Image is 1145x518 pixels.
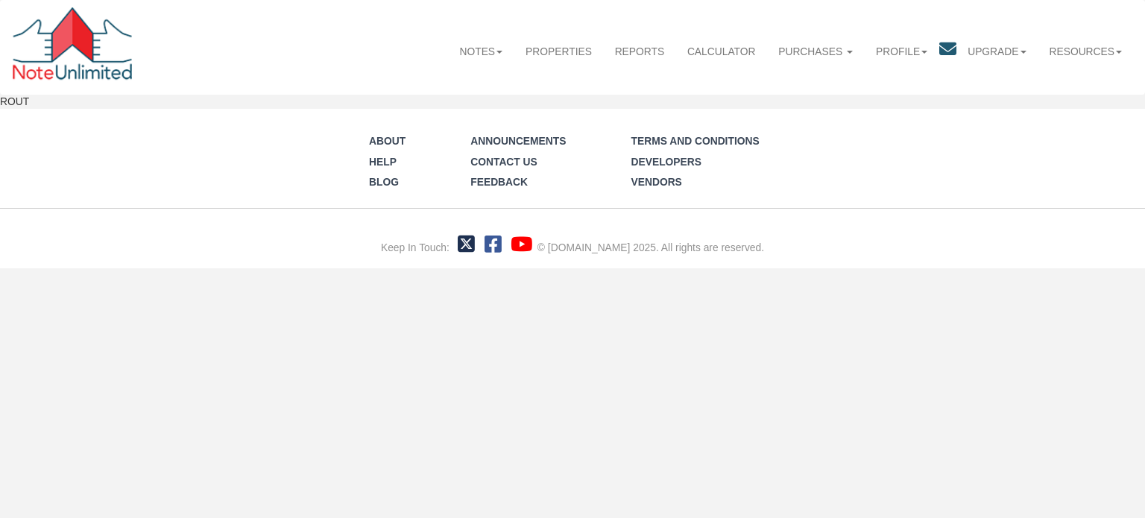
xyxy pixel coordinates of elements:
[631,176,682,188] a: Vendors
[537,241,764,256] div: © [DOMAIN_NAME] 2025. All rights are reserved.
[865,32,939,70] a: Profile
[470,135,566,147] a: Announcements
[767,32,865,70] a: Purchases
[603,32,675,70] a: Reports
[369,135,406,147] a: About
[631,135,760,147] a: Terms and Conditions
[470,176,528,188] a: Feedback
[369,156,397,168] a: Help
[631,156,701,168] a: Developers
[448,32,514,70] a: Notes
[470,156,537,168] a: Contact Us
[369,176,399,188] a: Blog
[381,241,450,256] div: Keep In Touch:
[676,32,767,70] a: Calculator
[956,32,1038,70] a: Upgrade
[514,32,604,70] a: Properties
[1038,32,1134,70] a: Resources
